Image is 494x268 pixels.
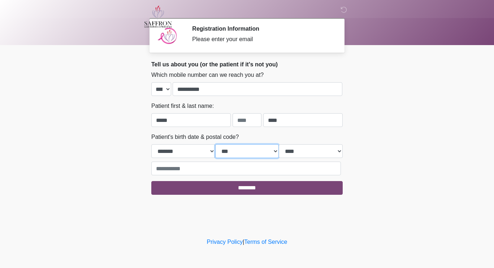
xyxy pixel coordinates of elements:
a: Terms of Service [244,239,287,245]
a: | [243,239,244,245]
img: Agent Avatar [157,25,178,47]
label: Patient first & last name: [151,102,214,110]
a: Privacy Policy [207,239,243,245]
label: Patient's birth date & postal code? [151,133,239,141]
label: Which mobile number can we reach you at? [151,71,264,79]
div: Please enter your email [192,35,332,44]
img: Saffron Laser Aesthetics and Medical Spa Logo [144,5,172,28]
h2: Tell us about you (or the patient if it's not you) [151,61,343,68]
